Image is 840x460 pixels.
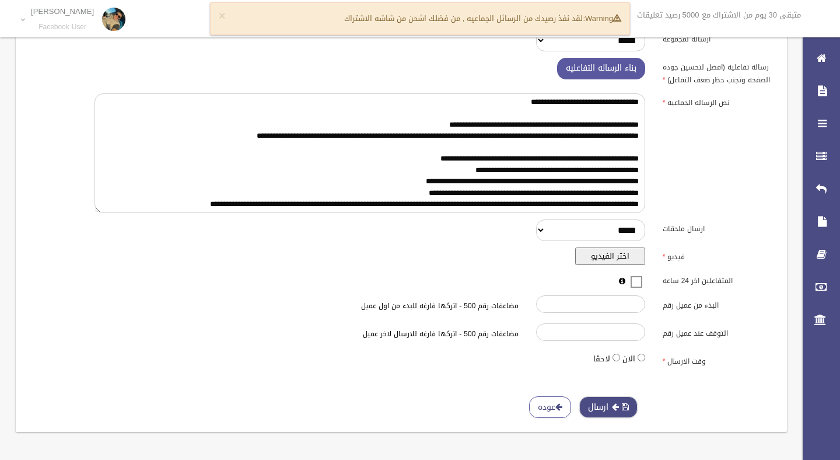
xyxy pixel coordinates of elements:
label: الان [622,352,635,366]
label: فيديو [654,248,780,264]
small: Facebook User [31,23,94,32]
a: عوده [529,396,571,418]
p: [PERSON_NAME] [31,7,94,16]
button: ارسال [579,396,638,418]
label: المتفاعلين اخر 24 ساعه [654,271,780,288]
button: اختر الفيديو [575,248,645,265]
div: لقد نفذ رصيدك من الرسائل الجماعيه , من فضلك اشحن من شاشه الاشتراك [210,2,630,35]
button: بناء الرساله التفاعليه [557,58,645,79]
label: رساله تفاعليه (افضل لتحسين جوده الصفحه وتجنب حظر ضعف التفاعل) [654,58,780,87]
label: لاحقا [593,352,610,366]
label: وقت الارسال [654,351,780,368]
label: ارسال ملحقات [654,219,780,236]
button: × [219,11,225,22]
strong: Warning: [583,11,621,26]
label: التوقف عند عميل رقم [654,323,780,340]
label: نص الرساله الجماعيه [654,93,780,110]
h6: مضاعفات رقم 500 - اتركها فارغه للبدء من اول عميل [221,302,519,310]
label: البدء من عميل رقم [654,295,780,312]
h6: مضاعفات رقم 500 - اتركها فارغه للارسال لاخر عميل [221,330,519,338]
